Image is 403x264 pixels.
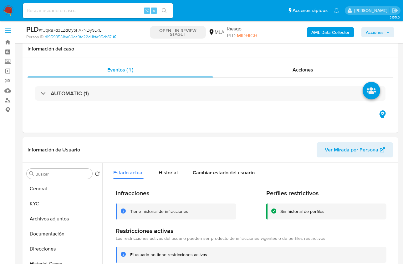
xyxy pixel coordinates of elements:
h1: Información de Usuario [28,147,80,153]
h1: Información del caso [28,46,393,52]
a: Salir [392,7,398,14]
button: Ver Mirada por Persona [317,142,393,157]
span: s [153,8,155,13]
span: MIDHIGH [237,32,257,39]
button: Documentación [24,226,102,241]
b: PLD [26,24,39,34]
button: AML Data Collector [307,27,354,37]
a: d19593531ba60ea9fe22d11bfa95cb87 [45,34,116,40]
button: General [24,181,102,196]
b: Person ID [26,34,43,40]
span: ⌥ [145,8,149,13]
span: Accesos rápidos [293,7,328,14]
span: # fUqR87d3EZdOybFA7NDy9LKL [39,27,101,33]
span: Acciones [293,66,313,73]
h3: AUTOMATIC (1) [51,90,89,97]
input: Buscar [35,171,90,177]
button: search-icon [158,6,171,15]
a: Notificaciones [334,8,339,13]
button: Buscar [29,171,34,176]
span: Ver Mirada por Persona [325,142,378,157]
p: jian.marin@mercadolibre.com [354,8,390,13]
span: Riesgo PLD: [227,25,271,39]
button: Acciones [361,27,394,37]
button: Volver al orden por defecto [95,171,100,178]
span: Acciones [366,27,384,37]
button: KYC [24,196,102,211]
div: MLA [208,29,224,36]
input: Buscar usuario o caso... [23,7,173,15]
p: OPEN - IN REVIEW STAGE I [150,26,206,39]
div: AUTOMATIC (1) [35,86,385,101]
span: Eventos ( 1 ) [107,66,133,73]
button: Direcciones [24,241,102,256]
button: Archivos adjuntos [24,211,102,226]
b: AML Data Collector [311,27,349,37]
